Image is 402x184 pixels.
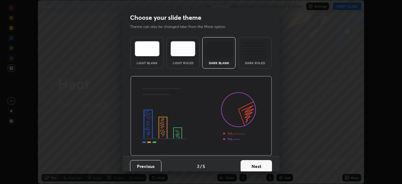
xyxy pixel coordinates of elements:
h4: 5 [203,163,205,170]
p: Theme can also be changed later from the More option [130,24,232,30]
img: lightTheme.e5ed3b09.svg [135,41,160,56]
img: darkTheme.f0cc69e5.svg [207,41,231,56]
img: lightRuledTheme.5fabf969.svg [171,41,195,56]
h2: Choose your slide theme [130,14,201,22]
div: Light Blank [134,61,160,64]
img: darkThemeBanner.d06ce4a2.svg [130,76,272,156]
h4: 3 [197,163,199,170]
div: Light Ruled [171,61,196,64]
div: Dark Ruled [242,61,268,64]
img: darkRuledTheme.de295e13.svg [242,41,267,56]
h4: / [200,163,202,170]
button: Next [241,160,272,173]
div: Dark Blank [206,61,231,64]
button: Previous [130,160,161,173]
